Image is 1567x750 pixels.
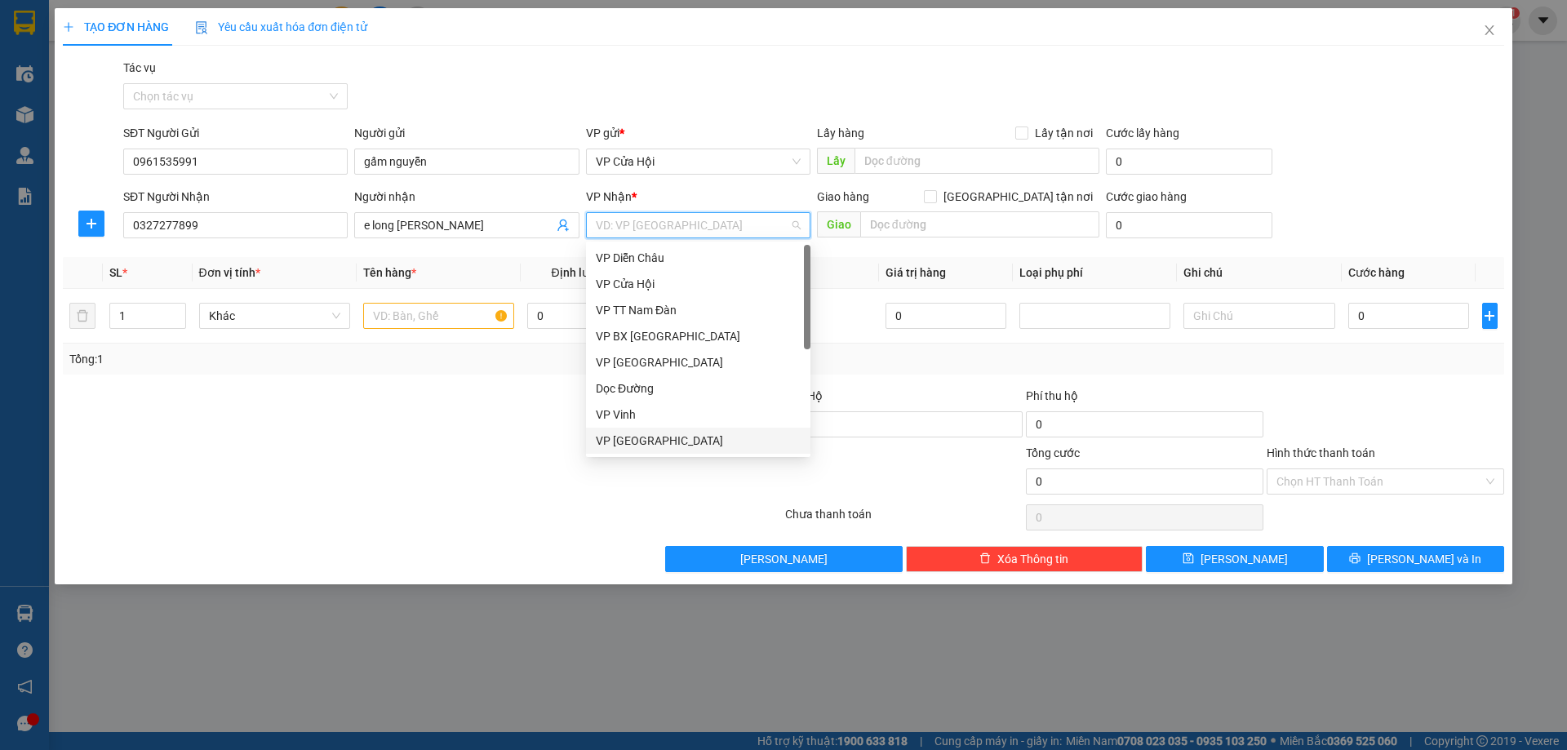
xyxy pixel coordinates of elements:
button: deleteXóa Thông tin [906,546,1143,572]
input: VD: Bàn, Ghế [363,303,514,329]
span: Tổng cước [1026,446,1080,459]
label: Hình thức thanh toán [1267,446,1375,459]
div: VP BX Quảng Ngãi [586,323,810,349]
button: delete [69,303,95,329]
span: plus [79,217,104,230]
div: VP BX [GEOGRAPHIC_DATA] [596,327,801,345]
span: Giá trị hàng [886,266,946,279]
img: logo [9,52,42,133]
span: delete [979,553,991,566]
div: Dọc Đường [586,375,810,402]
span: user-add [557,219,570,232]
th: Ghi chú [1177,257,1341,289]
strong: HÃNG XE HẢI HOÀNG GIA [62,16,165,51]
span: Yêu cầu xuất hóa đơn điện tử [195,20,367,33]
span: Lấy hàng [817,126,864,140]
span: Đơn vị tính [199,266,260,279]
div: VP TT Nam Đàn [586,297,810,323]
span: TẠO ĐƠN HÀNG [63,20,169,33]
div: VP Đà Nẵng [586,428,810,454]
div: VP Diễn Châu [596,249,801,267]
div: VP Cửa Hội [586,271,810,297]
div: Tổng: 1 [69,350,605,368]
th: Loại phụ phí [1013,257,1177,289]
button: plus [1482,303,1498,329]
button: Close [1467,8,1512,54]
span: plus [1483,309,1497,322]
span: [PERSON_NAME] [740,550,828,568]
span: VP Nhận [586,190,632,203]
button: printer[PERSON_NAME] và In [1327,546,1504,572]
span: Cước hàng [1348,266,1405,279]
span: save [1183,553,1194,566]
span: Định lượng [551,266,609,279]
span: SL [109,266,122,279]
div: SĐT Người Gửi [123,124,348,142]
div: Người nhận [354,188,579,206]
div: SĐT Người Nhận [123,188,348,206]
span: Tên hàng [363,266,416,279]
input: Cước lấy hàng [1106,149,1272,175]
label: Cước lấy hàng [1106,126,1179,140]
div: VP TT Nam Đàn [596,301,801,319]
span: Giao [817,211,860,237]
label: Tác vụ [123,61,156,74]
img: icon [195,21,208,34]
div: Chưa thanh toán [783,505,1024,534]
span: Lấy tận nơi [1028,124,1099,142]
div: VP [GEOGRAPHIC_DATA] [596,353,801,371]
button: plus [78,211,104,237]
div: VP Cửa Hội [596,275,801,293]
div: VP Vinh [596,406,801,424]
input: 0 [886,303,1007,329]
div: VP Diễn Châu [586,245,810,271]
div: Người gửi [354,124,579,142]
span: Xóa Thông tin [997,550,1068,568]
span: Khác [209,304,340,328]
span: Lấy [817,148,855,174]
span: VP Cửa Hội [596,149,801,174]
span: plus [63,21,74,33]
span: Thu Hộ [785,389,823,402]
button: [PERSON_NAME] [665,546,903,572]
span: Giao hàng [817,190,869,203]
div: VP Vinh [586,402,810,428]
input: Dọc đường [860,211,1099,237]
div: Dọc Đường [596,379,801,397]
label: Cước giao hàng [1106,190,1187,203]
div: VP gửi [586,124,810,142]
span: [PERSON_NAME] và In [1367,550,1481,568]
button: save[PERSON_NAME] [1146,546,1323,572]
span: [PERSON_NAME] [1201,550,1288,568]
div: VP Cầu Yên Xuân [586,349,810,375]
div: VP [GEOGRAPHIC_DATA] [596,432,801,450]
span: 24 [PERSON_NAME] - Vinh - [GEOGRAPHIC_DATA] [46,55,181,84]
input: Dọc đường [855,148,1099,174]
input: Cước giao hàng [1106,212,1272,238]
span: printer [1349,553,1361,566]
span: [GEOGRAPHIC_DATA] tận nơi [937,188,1099,206]
input: Ghi Chú [1183,303,1334,329]
span: close [1483,24,1496,37]
span: VPCH1510250479 [184,91,303,109]
div: Phí thu hộ [1026,387,1263,411]
strong: PHIẾU GỬI HÀNG [47,106,180,123]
